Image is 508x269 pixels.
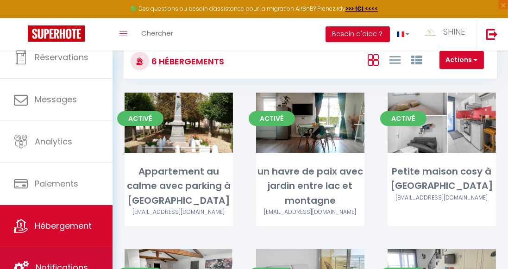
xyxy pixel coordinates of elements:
[388,194,496,202] div: Airbnb
[388,164,496,194] div: Petite maison cosy à [GEOGRAPHIC_DATA]
[35,178,78,189] span: Paiements
[35,220,92,231] span: Hébergement
[28,25,85,42] img: Super Booking
[117,111,163,126] span: Activé
[35,51,88,63] span: Réservations
[389,52,401,67] a: Vue en Liste
[368,52,379,67] a: Vue en Box
[423,26,437,38] img: ...
[35,94,77,105] span: Messages
[134,18,180,50] a: Chercher
[439,51,484,69] button: Actions
[326,26,390,42] button: Besoin d'aide ?
[411,52,422,67] a: Vue par Groupe
[256,208,364,217] div: Airbnb
[443,26,465,38] span: SHINE
[416,18,477,50] a: ... SHINE
[249,111,295,126] span: Activé
[125,164,233,208] div: Appartement au calme avec parking à [GEOGRAPHIC_DATA]
[35,136,72,147] span: Analytics
[149,51,224,72] h3: 6 Hébergements
[256,164,364,208] div: un havre de paix avec jardin entre lac et montagne
[141,28,173,38] span: Chercher
[380,111,426,126] span: Activé
[345,5,378,13] a: >>> ICI <<<<
[486,28,498,40] img: logout
[125,208,233,217] div: Airbnb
